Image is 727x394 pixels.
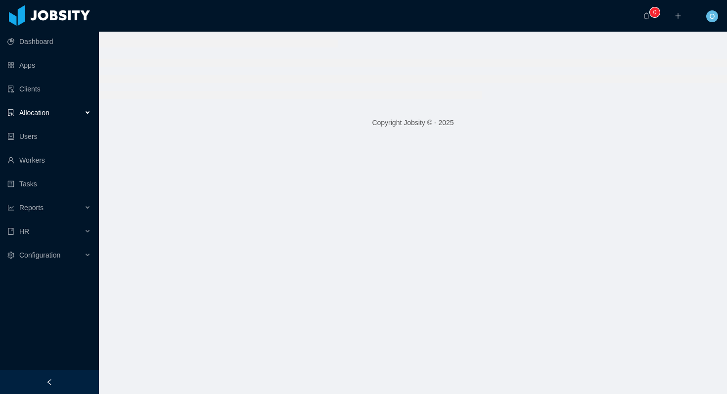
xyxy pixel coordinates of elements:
i: icon: bell [643,12,650,19]
i: icon: line-chart [7,204,14,211]
span: Reports [19,204,44,212]
a: icon: auditClients [7,79,91,99]
a: icon: userWorkers [7,150,91,170]
a: icon: profileTasks [7,174,91,194]
i: icon: book [7,228,14,235]
span: Allocation [19,109,49,117]
footer: Copyright Jobsity © - 2025 [99,106,727,140]
a: icon: robotUsers [7,127,91,146]
span: O [710,10,715,22]
span: HR [19,227,29,235]
span: Configuration [19,251,60,259]
i: icon: setting [7,252,14,259]
i: icon: plus [675,12,682,19]
a: icon: appstoreApps [7,55,91,75]
a: icon: pie-chartDashboard [7,32,91,51]
sup: 0 [650,7,660,17]
i: icon: solution [7,109,14,116]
